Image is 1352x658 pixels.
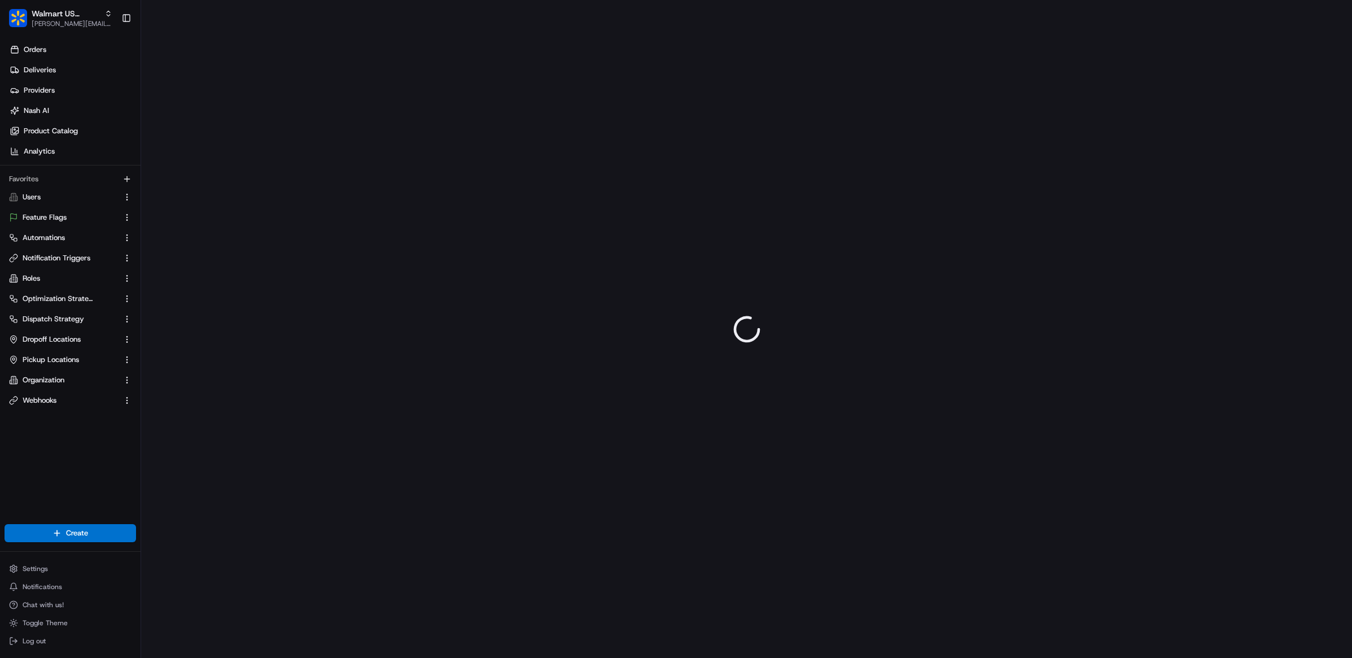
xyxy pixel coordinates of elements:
a: Deliveries [5,61,141,79]
a: Analytics [5,142,141,160]
span: Product Catalog [24,126,78,136]
a: Dropoff Locations [9,334,118,345]
span: Organization [23,375,64,385]
a: Product Catalog [5,122,141,140]
a: Pickup Locations [9,355,118,365]
button: Automations [5,229,136,247]
button: Create [5,524,136,542]
button: Organization [5,371,136,389]
button: Notifications [5,579,136,595]
span: Nash AI [24,106,49,116]
button: Toggle Theme [5,615,136,631]
button: Optimization Strategy [5,290,136,308]
button: Settings [5,561,136,577]
a: Webhooks [9,395,118,406]
span: Providers [24,85,55,95]
a: Automations [9,233,118,243]
button: [PERSON_NAME][EMAIL_ADDRESS][DOMAIN_NAME] [32,19,112,28]
span: Dropoff Locations [23,334,81,345]
span: Create [66,528,88,538]
button: Notification Triggers [5,249,136,267]
span: Toggle Theme [23,618,68,628]
button: Walmart US Stores [32,8,100,19]
span: Webhooks [23,395,56,406]
button: Walmart US StoresWalmart US Stores[PERSON_NAME][EMAIL_ADDRESS][DOMAIN_NAME] [5,5,117,32]
span: Roles [23,273,40,284]
a: Roles [9,273,118,284]
span: Feature Flags [23,212,67,223]
a: Notification Triggers [9,253,118,263]
a: Orders [5,41,141,59]
span: Notifications [23,582,62,591]
button: Pickup Locations [5,351,136,369]
span: Optimization Strategy [23,294,94,304]
span: Log out [23,637,46,646]
span: Deliveries [24,65,56,75]
button: Log out [5,633,136,649]
a: Providers [5,81,141,99]
a: Optimization Strategy [9,294,118,304]
span: Users [23,192,41,202]
span: Orders [24,45,46,55]
a: Dispatch Strategy [9,314,118,324]
span: Dispatch Strategy [23,314,84,324]
a: Feature Flags [9,212,118,223]
button: Dispatch Strategy [5,310,136,328]
button: Roles [5,269,136,287]
button: Chat with us! [5,597,136,613]
button: Feature Flags [5,208,136,226]
span: Analytics [24,146,55,156]
span: Automations [23,233,65,243]
span: Settings [23,564,48,573]
img: Walmart US Stores [9,9,27,27]
a: Nash AI [5,102,141,120]
span: Notification Triggers [23,253,90,263]
button: Users [5,188,136,206]
a: Users [9,192,118,202]
button: Webhooks [5,391,136,409]
div: Favorites [5,170,136,188]
button: Dropoff Locations [5,330,136,348]
span: Chat with us! [23,600,64,609]
a: Organization [9,375,118,385]
span: Pickup Locations [23,355,79,365]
